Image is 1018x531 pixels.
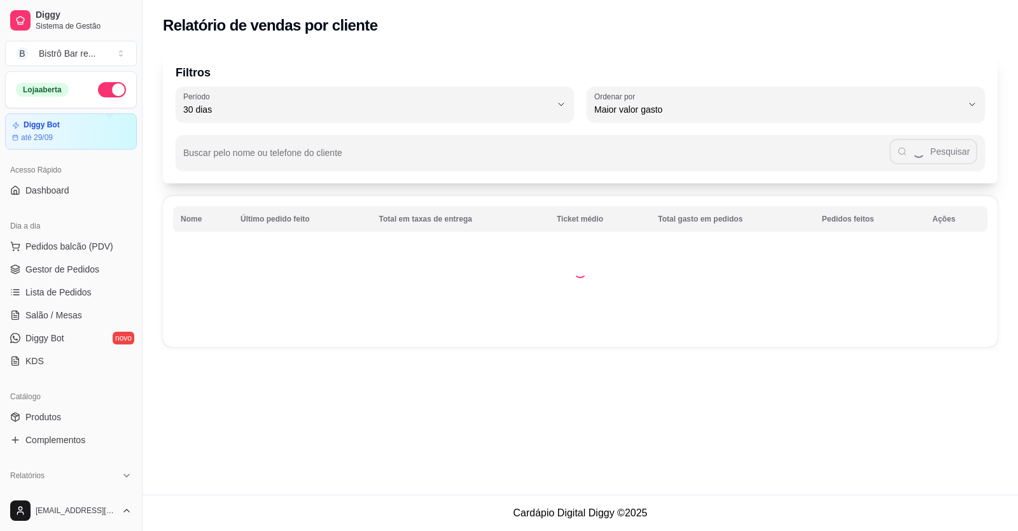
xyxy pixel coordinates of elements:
a: Lista de Pedidos [5,282,137,302]
span: Produtos [25,411,61,423]
button: Ordenar porMaior valor gasto [587,87,985,122]
button: Pedidos balcão (PDV) [5,236,137,257]
span: Relatórios de vendas [25,490,109,502]
div: Acesso Rápido [5,160,137,180]
input: Buscar pelo nome ou telefone do cliente [183,152,889,164]
a: Produtos [5,407,137,427]
button: Alterar Status [98,82,126,97]
span: [EMAIL_ADDRESS][DOMAIN_NAME] [36,506,116,516]
a: KDS [5,351,137,371]
a: Relatórios de vendas [5,486,137,506]
h2: Relatório de vendas por cliente [163,15,378,36]
a: Salão / Mesas [5,305,137,325]
span: Salão / Mesas [25,309,82,322]
span: Dashboard [25,184,69,197]
span: Pedidos balcão (PDV) [25,240,113,253]
div: Dia a dia [5,216,137,236]
a: Gestor de Pedidos [5,259,137,280]
span: Maior valor gasto [594,103,962,116]
p: Filtros [176,64,985,81]
button: Período30 dias [176,87,574,122]
span: Relatórios [10,471,45,481]
span: Lista de Pedidos [25,286,92,299]
footer: Cardápio Digital Diggy © 2025 [143,495,1018,531]
article: até 29/09 [21,132,53,143]
button: Select a team [5,41,137,66]
span: Diggy [36,10,132,21]
div: Catálogo [5,386,137,407]
span: Diggy Bot [25,332,64,344]
span: KDS [25,355,44,367]
div: Loading [574,265,587,278]
span: 30 dias [183,103,551,116]
div: Loja aberta [16,83,69,97]
a: Complementos [5,430,137,450]
span: Complementos [25,434,85,446]
label: Ordenar por [594,91,639,102]
label: Período [183,91,214,102]
span: B [16,47,29,60]
article: Diggy Bot [24,120,60,130]
a: DiggySistema de Gestão [5,5,137,36]
span: Gestor de Pedidos [25,263,99,276]
a: Diggy Botaté 29/09 [5,113,137,150]
span: Sistema de Gestão [36,21,132,31]
button: [EMAIL_ADDRESS][DOMAIN_NAME] [5,495,137,526]
a: Diggy Botnovo [5,328,137,348]
div: Bistrô Bar re ... [39,47,95,60]
a: Dashboard [5,180,137,201]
